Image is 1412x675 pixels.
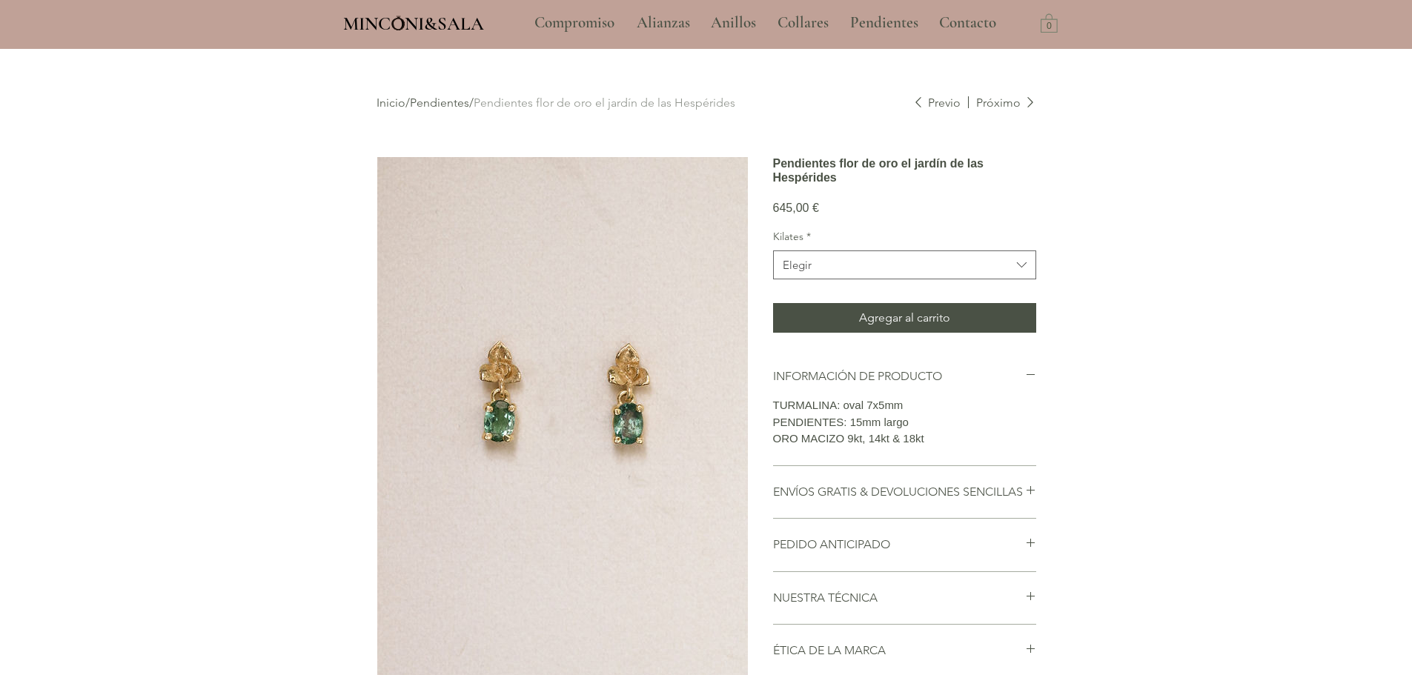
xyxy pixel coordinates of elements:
img: Minconi Sala [392,16,405,30]
text: 0 [1047,21,1052,32]
a: Carrito con 0 ítems [1041,13,1058,33]
p: Anillos [703,4,763,41]
a: Contacto [928,4,1008,41]
p: Compromiso [527,4,622,41]
p: Alianzas [629,4,697,41]
a: MINCONI&SALA [343,10,484,34]
p: Collares [770,4,836,41]
a: Pendientes [839,4,928,41]
nav: Sitio [494,4,1037,41]
a: Collares [766,4,839,41]
a: Compromiso [523,4,626,41]
a: Anillos [700,4,766,41]
p: Pendientes [843,4,926,41]
span: MINCONI&SALA [343,13,484,35]
a: Alianzas [626,4,700,41]
p: Contacto [932,4,1004,41]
